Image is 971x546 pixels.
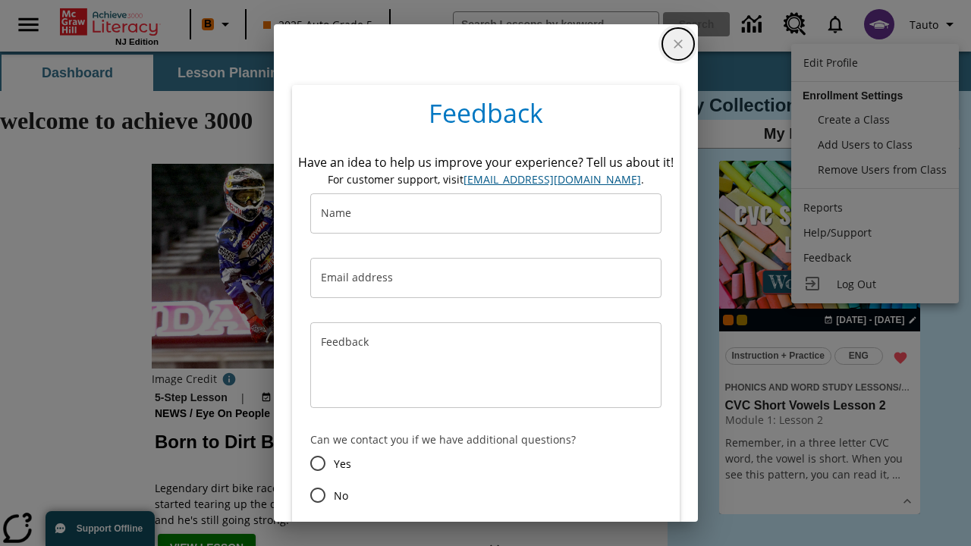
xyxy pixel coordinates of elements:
a: support, will open in new browser tab [464,172,641,187]
div: For customer support, visit . [298,171,674,187]
button: close [658,24,698,64]
div: contact-permission [310,447,661,511]
span: Yes [334,456,351,472]
div: Have an idea to help us improve your experience? Tell us about it! [298,153,674,171]
h4: Feedback [292,85,680,147]
span: No [334,488,348,504]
